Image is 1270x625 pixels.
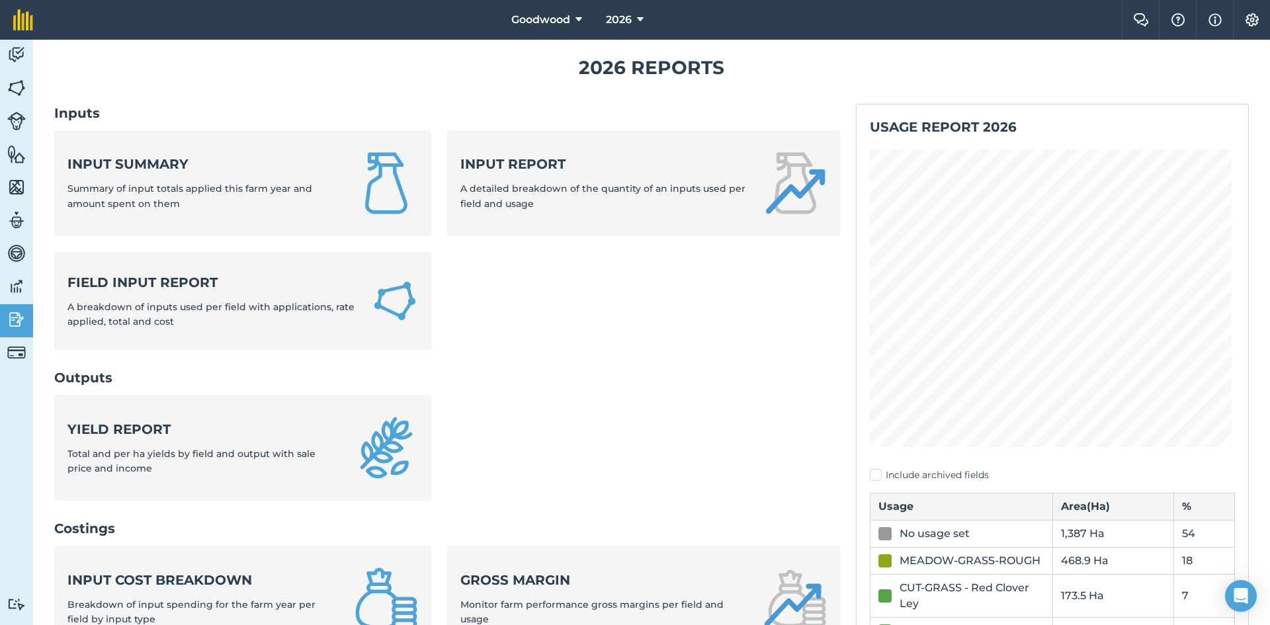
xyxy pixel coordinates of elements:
img: svg+xml;base64,PD94bWwgdmVyc2lvbj0iMS4wIiBlbmNvZGluZz0idXRmLTgiPz4KPCEtLSBHZW5lcmF0b3I6IEFkb2JlIE... [7,243,26,263]
strong: Gross margin [460,571,747,589]
h1: 2026 Reports [54,53,1249,83]
img: svg+xml;base64,PD94bWwgdmVyc2lvbj0iMS4wIiBlbmNvZGluZz0idXRmLTgiPz4KPCEtLSBHZW5lcmF0b3I6IEFkb2JlIE... [7,45,26,65]
img: svg+xml;base64,PD94bWwgdmVyc2lvbj0iMS4wIiBlbmNvZGluZz0idXRmLTgiPz4KPCEtLSBHZW5lcmF0b3I6IEFkb2JlIE... [7,343,26,362]
div: Open Intercom Messenger [1225,580,1257,612]
span: A breakdown of inputs used per field with applications, rate applied, total and cost [67,301,355,327]
span: Total and per ha yields by field and output with sale price and income [67,448,316,474]
img: svg+xml;base64,PD94bWwgdmVyc2lvbj0iMS4wIiBlbmNvZGluZz0idXRmLTgiPz4KPCEtLSBHZW5lcmF0b3I6IEFkb2JlIE... [7,310,26,329]
img: svg+xml;base64,PD94bWwgdmVyc2lvbj0iMS4wIiBlbmNvZGluZz0idXRmLTgiPz4KPCEtLSBHZW5lcmF0b3I6IEFkb2JlIE... [7,598,26,610]
img: svg+xml;base64,PHN2ZyB4bWxucz0iaHR0cDovL3d3dy53My5vcmcvMjAwMC9zdmciIHdpZHRoPSIxNyIgaGVpZ2h0PSIxNy... [1208,12,1222,28]
img: Field Input Report [372,276,418,326]
td: 468.9 Ha [1052,547,1174,574]
td: 18 [1174,547,1235,574]
label: Include archived fields [870,468,1235,482]
img: Input summary [355,151,418,215]
a: Input summarySummary of input totals applied this farm year and amount spent on them [54,130,431,236]
img: fieldmargin Logo [13,9,33,30]
h2: Usage report 2026 [870,118,1235,136]
td: 54 [1174,520,1235,547]
div: CUT-GRASS - Red Clover Ley [900,580,1044,612]
span: 2026 [606,12,632,28]
th: Area ( Ha ) [1052,493,1174,520]
span: Breakdown of input spending for the farm year per field by input type [67,599,316,625]
img: Two speech bubbles overlapping with the left bubble in the forefront [1133,13,1149,26]
h2: Inputs [54,104,840,122]
strong: Yield report [67,420,339,438]
img: svg+xml;base64,PD94bWwgdmVyc2lvbj0iMS4wIiBlbmNvZGluZz0idXRmLTgiPz4KPCEtLSBHZW5lcmF0b3I6IEFkb2JlIE... [7,112,26,130]
strong: Input cost breakdown [67,571,339,589]
span: Monitor farm performance gross margins per field and usage [460,599,724,625]
img: svg+xml;base64,PHN2ZyB4bWxucz0iaHR0cDovL3d3dy53My5vcmcvMjAwMC9zdmciIHdpZHRoPSI1NiIgaGVpZ2h0PSI2MC... [7,177,26,197]
a: Input reportA detailed breakdown of the quantity of an inputs used per field and usage [447,130,840,236]
td: 7 [1174,574,1235,617]
img: A cog icon [1244,13,1260,26]
img: Yield report [355,416,418,479]
strong: Field Input Report [67,273,356,292]
img: Input report [763,151,827,215]
td: 1,387 Ha [1052,520,1174,547]
h2: Outputs [54,368,840,387]
img: svg+xml;base64,PHN2ZyB4bWxucz0iaHR0cDovL3d3dy53My5vcmcvMjAwMC9zdmciIHdpZHRoPSI1NiIgaGVpZ2h0PSI2MC... [7,144,26,164]
div: No usage set [900,526,970,542]
span: A detailed breakdown of the quantity of an inputs used per field and usage [460,183,745,209]
img: svg+xml;base64,PHN2ZyB4bWxucz0iaHR0cDovL3d3dy53My5vcmcvMjAwMC9zdmciIHdpZHRoPSI1NiIgaGVpZ2h0PSI2MC... [7,78,26,98]
td: 173.5 Ha [1052,574,1174,617]
span: Summary of input totals applied this farm year and amount spent on them [67,183,312,209]
div: MEADOW-GRASS-ROUGH [900,553,1040,569]
h2: Costings [54,519,840,538]
span: Goodwood [511,12,570,28]
th: % [1174,493,1235,520]
strong: Input summary [67,155,339,173]
th: Usage [870,493,1053,520]
img: A question mark icon [1170,13,1186,26]
a: Field Input ReportA breakdown of inputs used per field with applications, rate applied, total and... [54,252,431,351]
img: svg+xml;base64,PD94bWwgdmVyc2lvbj0iMS4wIiBlbmNvZGluZz0idXRmLTgiPz4KPCEtLSBHZW5lcmF0b3I6IEFkb2JlIE... [7,276,26,296]
a: Yield reportTotal and per ha yields by field and output with sale price and income [54,395,431,501]
img: svg+xml;base64,PD94bWwgdmVyc2lvbj0iMS4wIiBlbmNvZGluZz0idXRmLTgiPz4KPCEtLSBHZW5lcmF0b3I6IEFkb2JlIE... [7,210,26,230]
strong: Input report [460,155,747,173]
